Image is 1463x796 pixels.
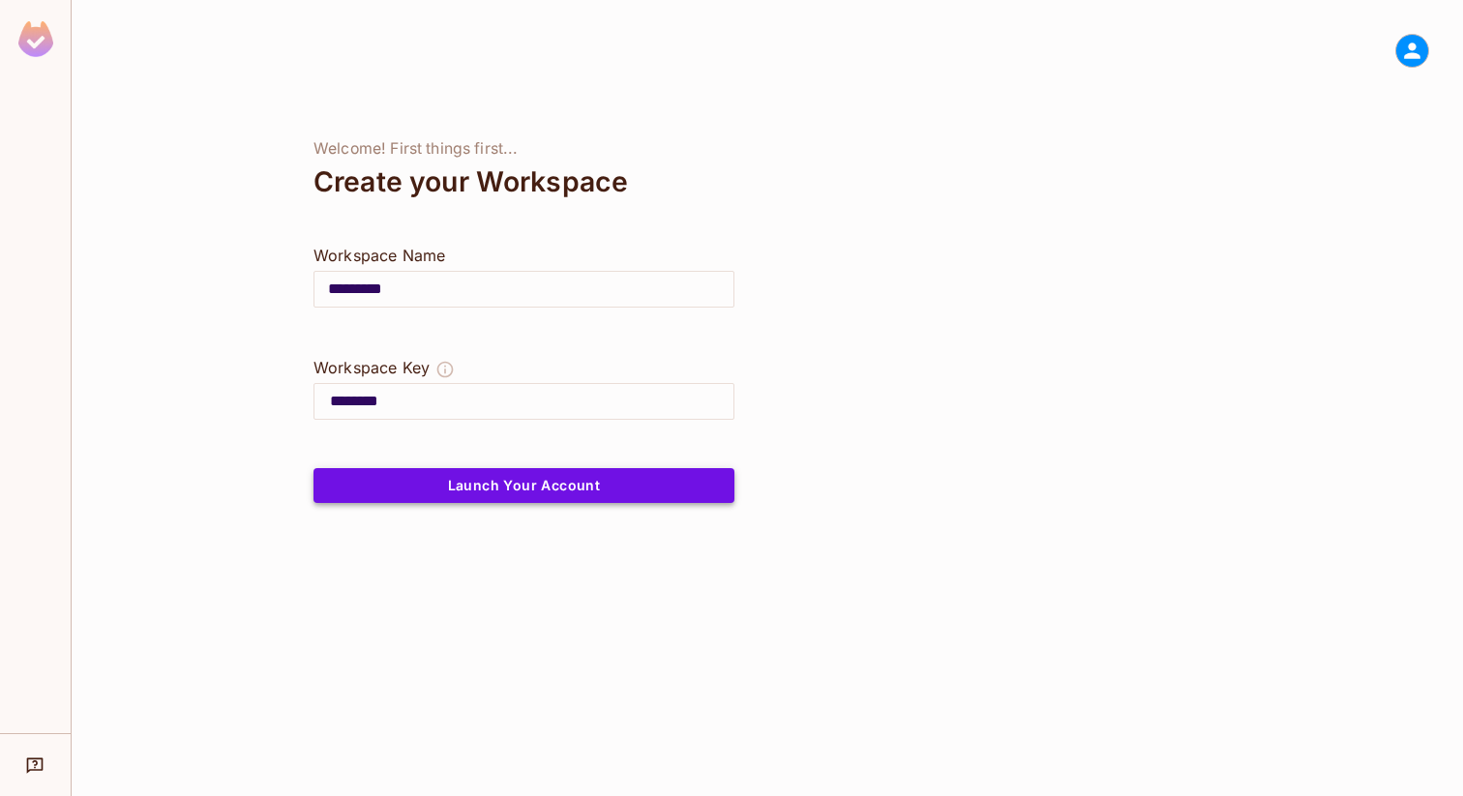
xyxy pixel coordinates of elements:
[313,139,734,159] div: Welcome! First things first...
[435,356,455,383] button: The Workspace Key is unique, and serves as the identifier of your workspace.
[313,356,430,379] div: Workspace Key
[18,21,53,57] img: SReyMgAAAABJRU5ErkJggg==
[14,746,57,784] div: Help & Updates
[313,244,734,267] div: Workspace Name
[313,159,734,205] div: Create your Workspace
[313,468,734,503] button: Launch Your Account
